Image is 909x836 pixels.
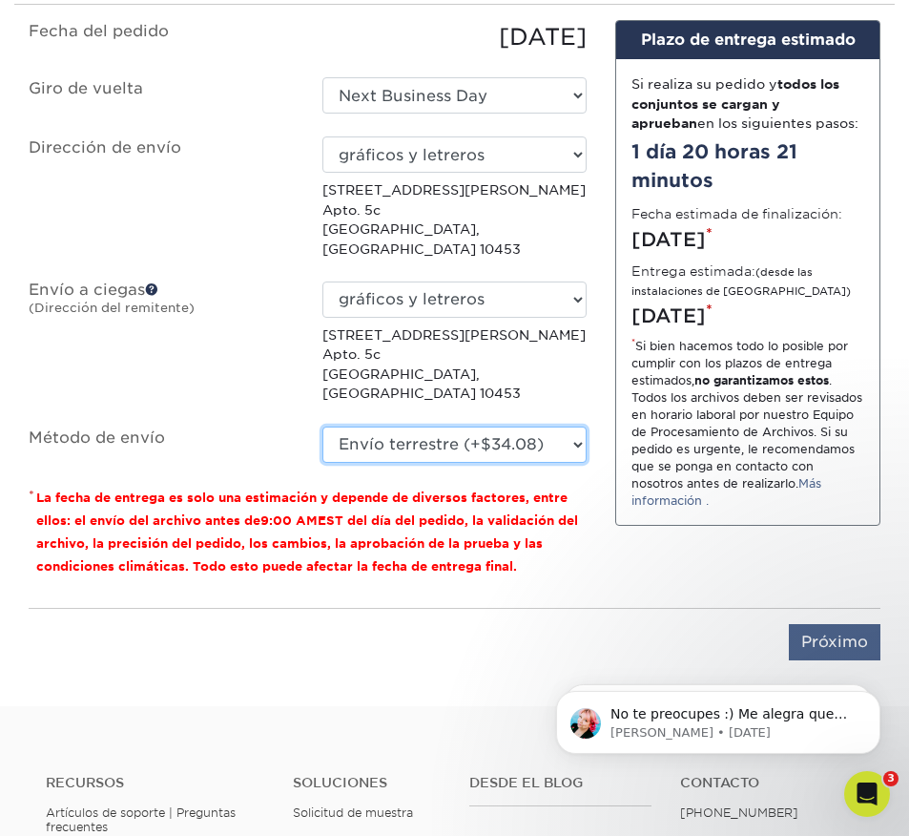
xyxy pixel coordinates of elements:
font: (Dirección del remitente) [29,301,195,315]
font: [DATE] [631,228,706,251]
font: Giro de vuelta [29,79,143,97]
font: Envío a ciegas [29,281,145,299]
font: 9:00 AM [260,513,318,528]
font: [GEOGRAPHIC_DATA], [GEOGRAPHIC_DATA] 10453 [322,366,521,401]
font: Fecha estimada de finalización: [631,206,842,221]
font: EST del día del pedido, la validación del archivo, la precisión del pedido, los cambios, la aprob... [36,513,578,574]
font: (desde las instalaciones de [GEOGRAPHIC_DATA]) [631,266,851,298]
iframe: Chat en vivo de Intercom [844,771,890,817]
font: Plazo de entrega estimado [641,31,856,49]
font: Entrega estimada: [631,263,755,279]
iframe: Mensaje de notificaciones del intercomunicador [527,651,909,784]
font: Soluciones [293,775,387,790]
font: Método de envío [29,428,165,447]
font: Si realiza su pedido y [631,76,777,92]
font: no garantizamos estos [694,373,829,387]
font: Apto. 5c [322,346,381,362]
font: 3 [887,772,895,784]
a: Más información . [631,476,821,508]
font: La fecha de entrega es solo una estimación y depende de diversos factores, entre ellos: el envío ... [36,491,568,528]
font: [STREET_ADDRESS][PERSON_NAME] [322,327,586,343]
font: en los siguientes pasos: [697,115,858,131]
font: Desde el blog [469,775,583,790]
font: Dirección de envío [29,138,181,157]
font: 1 día 20 horas 21 minutos [631,140,797,192]
font: Fecha del pedido [29,22,169,40]
a: [PHONE_NUMBER] [680,805,798,820]
font: [STREET_ADDRESS][PERSON_NAME] [322,182,586,198]
font: [GEOGRAPHIC_DATA], [GEOGRAPHIC_DATA] 10453 [322,221,521,256]
font: todos los conjuntos se cargan y aprueban [631,76,839,131]
input: Próximo [789,624,880,660]
font: Si bien hacemos todo lo posible por cumplir con los plazos de entrega estimados, [631,339,848,387]
a: Solicitud de muestra [293,805,413,820]
font: [DATE] [631,304,706,327]
font: Apto. 5c [322,202,381,218]
font: Contacto [680,775,759,790]
font: . Todos los archivos deben ser revisados ​​en horario laboral por nuestro Equipo de Procesamiento... [631,373,862,491]
font: [DATE] [499,23,587,51]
